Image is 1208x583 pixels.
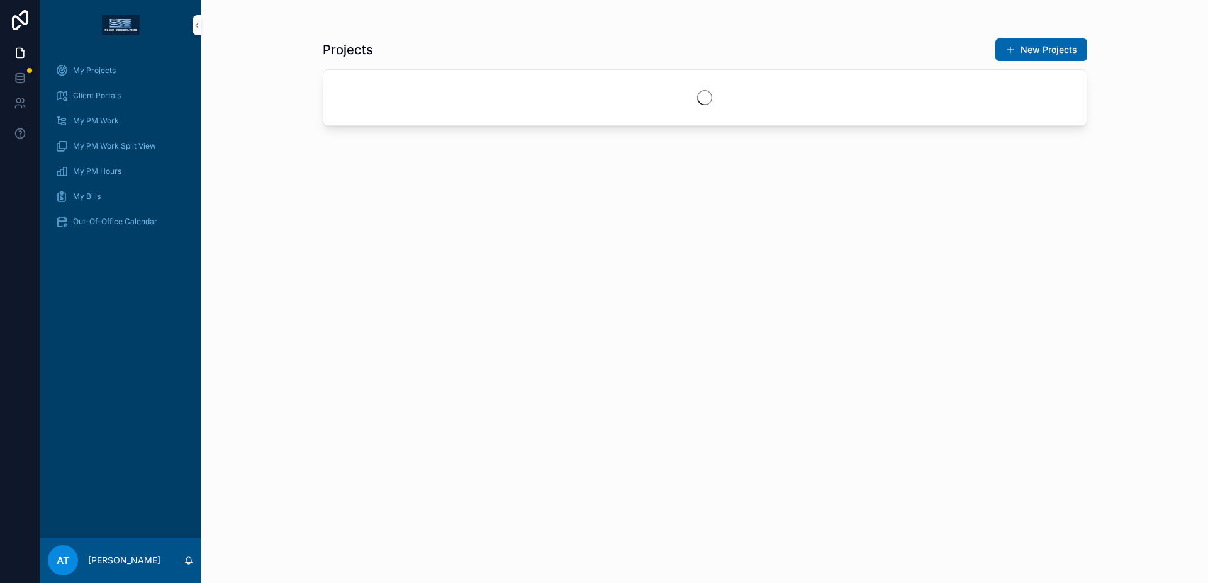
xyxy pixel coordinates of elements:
span: My PM Work [73,116,119,126]
span: My PM Work Split View [73,141,156,151]
p: [PERSON_NAME] [88,554,160,567]
a: Client Portals [48,84,194,107]
span: My PM Hours [73,166,121,176]
a: My PM Work [48,110,194,132]
button: New Projects [995,38,1087,61]
span: Client Portals [73,91,121,101]
h1: Projects [323,41,373,59]
a: Out-Of-Office Calendar [48,210,194,233]
div: scrollable content [40,50,201,249]
a: My Bills [48,185,194,208]
span: Out-Of-Office Calendar [73,217,157,227]
a: My Projects [48,59,194,82]
a: My PM Work Split View [48,135,194,157]
a: My PM Hours [48,160,194,183]
img: App logo [102,15,140,35]
span: My Projects [73,65,116,76]
span: My Bills [73,191,101,201]
span: AT [57,553,69,568]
